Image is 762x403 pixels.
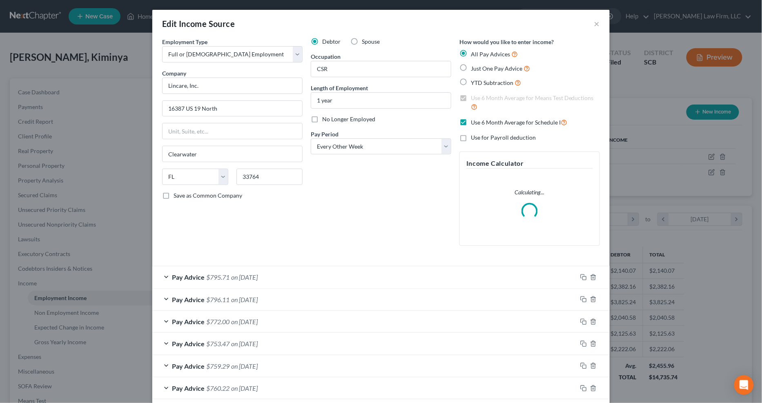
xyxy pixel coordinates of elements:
input: ex: 2 years [311,93,451,108]
span: Pay Advice [172,273,205,281]
span: Pay Advice [172,296,205,303]
span: Debtor [322,38,341,45]
label: Occupation [311,52,341,61]
span: No Longer Employed [322,116,375,122]
span: Just One Pay Advice [471,65,522,72]
span: on [DATE] [231,296,258,303]
h5: Income Calculator [466,158,593,169]
span: $772.00 [206,318,229,325]
input: Enter address... [163,101,302,116]
span: Save as Common Company [174,192,242,199]
label: How would you like to enter income? [459,38,554,46]
span: Pay Advice [172,340,205,347]
span: on [DATE] [231,340,258,347]
span: Use 6 Month Average for Means Test Deductions [471,94,594,101]
span: Company [162,70,186,77]
span: Pay Advice [172,318,205,325]
input: -- [311,61,451,77]
div: Edit Income Source [162,18,235,29]
span: YTD Subtraction [471,79,513,86]
label: Length of Employment [311,84,368,92]
p: Calculating... [466,188,593,196]
span: Employment Type [162,38,207,45]
span: Use for Payroll deduction [471,134,536,141]
span: on [DATE] [231,362,258,370]
span: Spouse [362,38,380,45]
span: Pay Advice [172,384,205,392]
input: Unit, Suite, etc... [163,123,302,139]
span: on [DATE] [231,318,258,325]
span: $795.71 [206,273,229,281]
span: $796.11 [206,296,229,303]
span: $759.29 [206,362,229,370]
span: $753.47 [206,340,229,347]
button: × [594,19,600,29]
input: Enter city... [163,146,302,162]
span: Pay Advice [172,362,205,370]
input: Search company by name... [162,78,303,94]
span: $760.22 [206,384,229,392]
div: Open Intercom Messenger [734,375,754,395]
span: All Pay Advices [471,51,510,58]
input: Enter zip... [236,169,303,185]
span: on [DATE] [231,384,258,392]
span: on [DATE] [231,273,258,281]
span: Use 6 Month Average for Schedule I [471,119,561,126]
span: Pay Period [311,131,339,138]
